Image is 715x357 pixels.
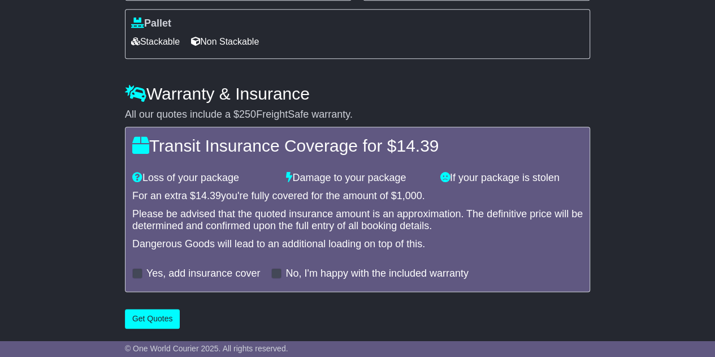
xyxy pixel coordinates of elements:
[285,268,469,280] label: No, I'm happy with the included warranty
[132,136,583,155] h4: Transit Insurance Coverage for $
[239,109,256,120] span: 250
[125,309,180,329] button: Get Quotes
[131,18,171,30] label: Pallet
[132,208,583,233] div: Please be advised that the quoted insurance amount is an approximation. The definitive price will...
[127,172,280,184] div: Loss of your package
[132,190,583,203] div: For an extra $ you're fully covered for the amount of $ .
[146,268,260,280] label: Yes, add insurance cover
[125,84,590,103] h4: Warranty & Insurance
[125,344,288,353] span: © One World Courier 2025. All rights reserved.
[280,172,434,184] div: Damage to your package
[196,190,221,201] span: 14.39
[435,172,588,184] div: If your package is stolen
[132,238,583,251] div: Dangerous Goods will lead to an additional loading on top of this.
[131,33,180,50] span: Stackable
[191,33,259,50] span: Non Stackable
[397,190,422,201] span: 1,000
[125,109,590,121] div: All our quotes include a $ FreightSafe warranty.
[396,136,439,155] span: 14.39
